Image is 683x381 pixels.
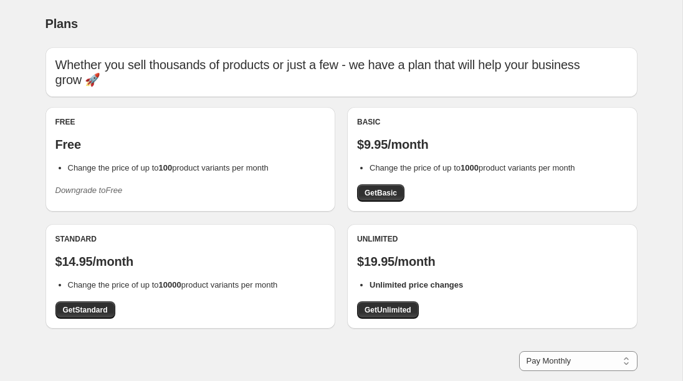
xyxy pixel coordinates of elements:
span: Change the price of up to product variants per month [68,163,269,172]
a: GetUnlimited [357,301,419,319]
a: GetBasic [357,184,404,202]
p: $19.95/month [357,254,628,269]
p: $9.95/month [357,137,628,152]
div: Unlimited [357,234,628,244]
b: 10000 [159,280,181,289]
div: Free [55,117,326,127]
a: GetStandard [55,301,115,319]
button: Downgrade toFree [48,181,130,200]
p: Whether you sell thousands of products or just a few - we have a plan that will help your busines... [55,57,628,87]
div: Basic [357,117,628,127]
p: Free [55,137,326,152]
b: 100 [159,163,173,172]
span: Change the price of up to product variants per month [370,163,575,172]
span: Get Standard [63,305,108,315]
p: $14.95/month [55,254,326,269]
i: Downgrade to Free [55,186,123,195]
span: Get Basic [365,188,397,198]
b: Unlimited price changes [370,280,463,289]
b: 1000 [461,163,479,172]
span: Change the price of up to product variants per month [68,280,278,289]
span: Plans [45,17,78,31]
span: Get Unlimited [365,305,411,315]
div: Standard [55,234,326,244]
